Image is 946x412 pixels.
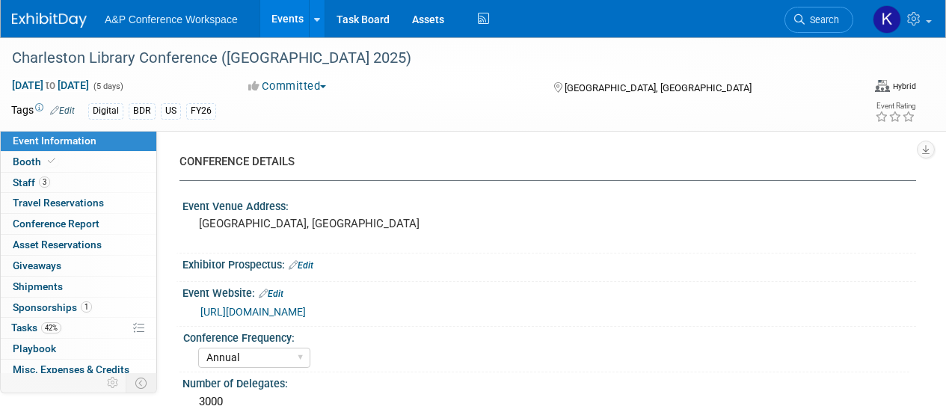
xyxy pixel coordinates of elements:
span: Search [805,14,839,25]
a: Travel Reservations [1,193,156,213]
div: Charleston Library Conference ([GEOGRAPHIC_DATA] 2025) [7,45,839,72]
div: Event Venue Address: [182,195,916,214]
td: Toggle Event Tabs [126,373,157,393]
div: Event Format [784,78,916,100]
span: 3 [39,176,50,188]
a: Shipments [1,277,156,297]
div: Conference Frequency: [183,327,909,345]
span: [DATE] [DATE] [11,79,90,92]
a: Conference Report [1,214,156,234]
a: Asset Reservations [1,235,156,255]
span: Conference Report [13,218,99,230]
a: Search [784,7,853,33]
pre: [GEOGRAPHIC_DATA], [GEOGRAPHIC_DATA] [199,217,472,230]
span: Playbook [13,342,56,354]
div: CONFERENCE DETAILS [179,154,905,170]
span: Tasks [11,322,61,333]
td: Tags [11,102,75,120]
a: [URL][DOMAIN_NAME] [200,306,306,318]
i: Booth reservation complete [48,157,55,165]
div: US [161,103,181,119]
div: Event Format [875,78,916,93]
span: Misc. Expenses & Credits [13,363,129,375]
img: ExhibitDay [12,13,87,28]
a: Giveaways [1,256,156,276]
a: Misc. Expenses & Credits [1,360,156,380]
div: Event Rating [875,102,915,110]
span: Travel Reservations [13,197,104,209]
span: Giveaways [13,259,61,271]
a: Sponsorships1 [1,298,156,318]
img: Katie Bennett [873,5,901,34]
span: Shipments [13,280,63,292]
button: Committed [243,79,332,94]
a: Playbook [1,339,156,359]
span: Booth [13,156,58,167]
a: Booth [1,152,156,172]
a: Edit [289,260,313,271]
span: to [43,79,58,91]
span: Sponsorships [13,301,92,313]
span: A&P Conference Workspace [105,13,238,25]
div: Event Website: [182,282,916,301]
span: Event Information [13,135,96,147]
div: Hybrid [892,81,916,92]
span: Staff [13,176,50,188]
a: Tasks42% [1,318,156,338]
div: Number of Delegates: [182,372,916,391]
span: Asset Reservations [13,239,102,250]
a: Staff3 [1,173,156,193]
td: Personalize Event Tab Strip [100,373,126,393]
div: Digital [88,103,123,119]
a: Edit [50,105,75,116]
span: 42% [41,322,61,333]
span: (5 days) [92,82,123,91]
span: [GEOGRAPHIC_DATA], [GEOGRAPHIC_DATA] [565,82,752,93]
div: BDR [129,103,156,119]
div: FY26 [186,103,216,119]
a: Event Information [1,131,156,151]
div: Exhibitor Prospectus: [182,253,916,273]
img: Format-Hybrid.png [875,80,890,92]
span: 1 [81,301,92,313]
a: Edit [259,289,283,299]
